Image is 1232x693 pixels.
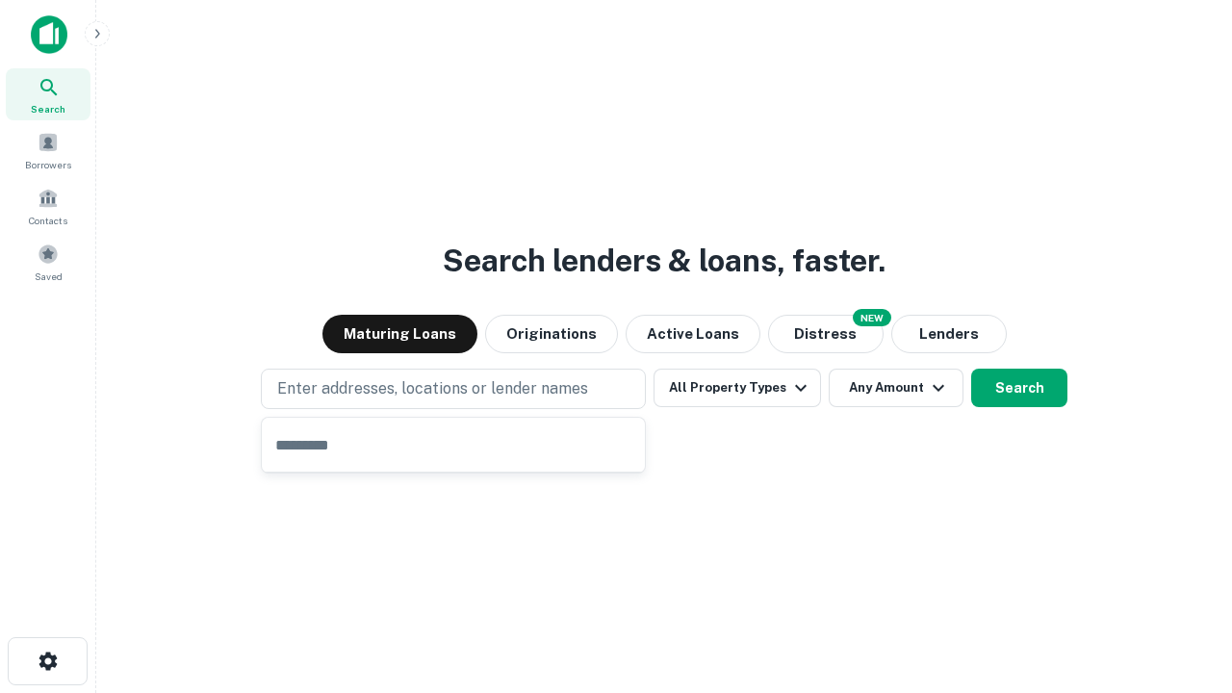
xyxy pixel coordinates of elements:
a: Saved [6,236,90,288]
span: Contacts [29,213,67,228]
button: Any Amount [829,369,963,407]
button: Maturing Loans [322,315,477,353]
span: Borrowers [25,157,71,172]
div: NEW [853,309,891,326]
button: Originations [485,315,618,353]
span: Search [31,101,65,116]
p: Enter addresses, locations or lender names [277,377,588,400]
img: capitalize-icon.png [31,15,67,54]
button: Lenders [891,315,1007,353]
button: Enter addresses, locations or lender names [261,369,646,409]
a: Contacts [6,180,90,232]
button: Search [971,369,1067,407]
iframe: Chat Widget [1136,539,1232,631]
button: Active Loans [626,315,760,353]
button: All Property Types [654,369,821,407]
a: Borrowers [6,124,90,176]
a: Search [6,68,90,120]
h3: Search lenders & loans, faster. [443,238,885,284]
button: Search distressed loans with lien and other non-mortgage details. [768,315,884,353]
span: Saved [35,269,63,284]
